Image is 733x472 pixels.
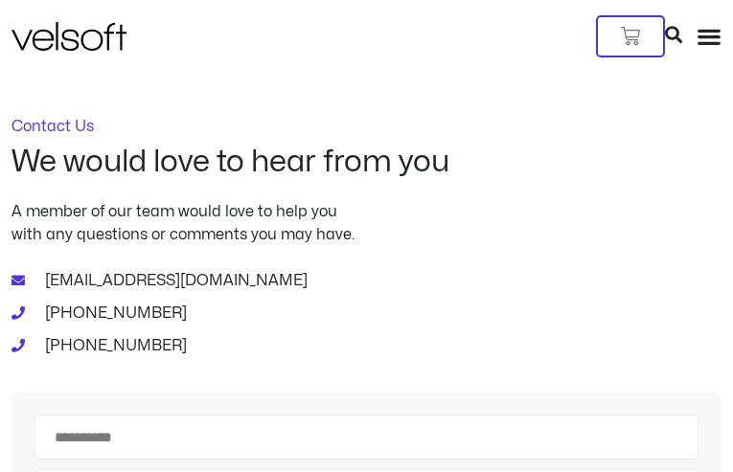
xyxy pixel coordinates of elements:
[697,24,722,49] div: Menu Toggle
[11,119,722,134] p: Contact Us
[40,269,308,292] span: [EMAIL_ADDRESS][DOMAIN_NAME]
[11,22,126,51] img: Velsoft Training Materials
[11,146,722,178] h2: We would love to hear from you
[11,269,722,292] a: [EMAIL_ADDRESS][DOMAIN_NAME]
[40,334,187,357] span: [PHONE_NUMBER]
[11,200,722,246] p: A member of our team would love to help you with any questions or comments you may have.
[40,302,187,325] span: [PHONE_NUMBER]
